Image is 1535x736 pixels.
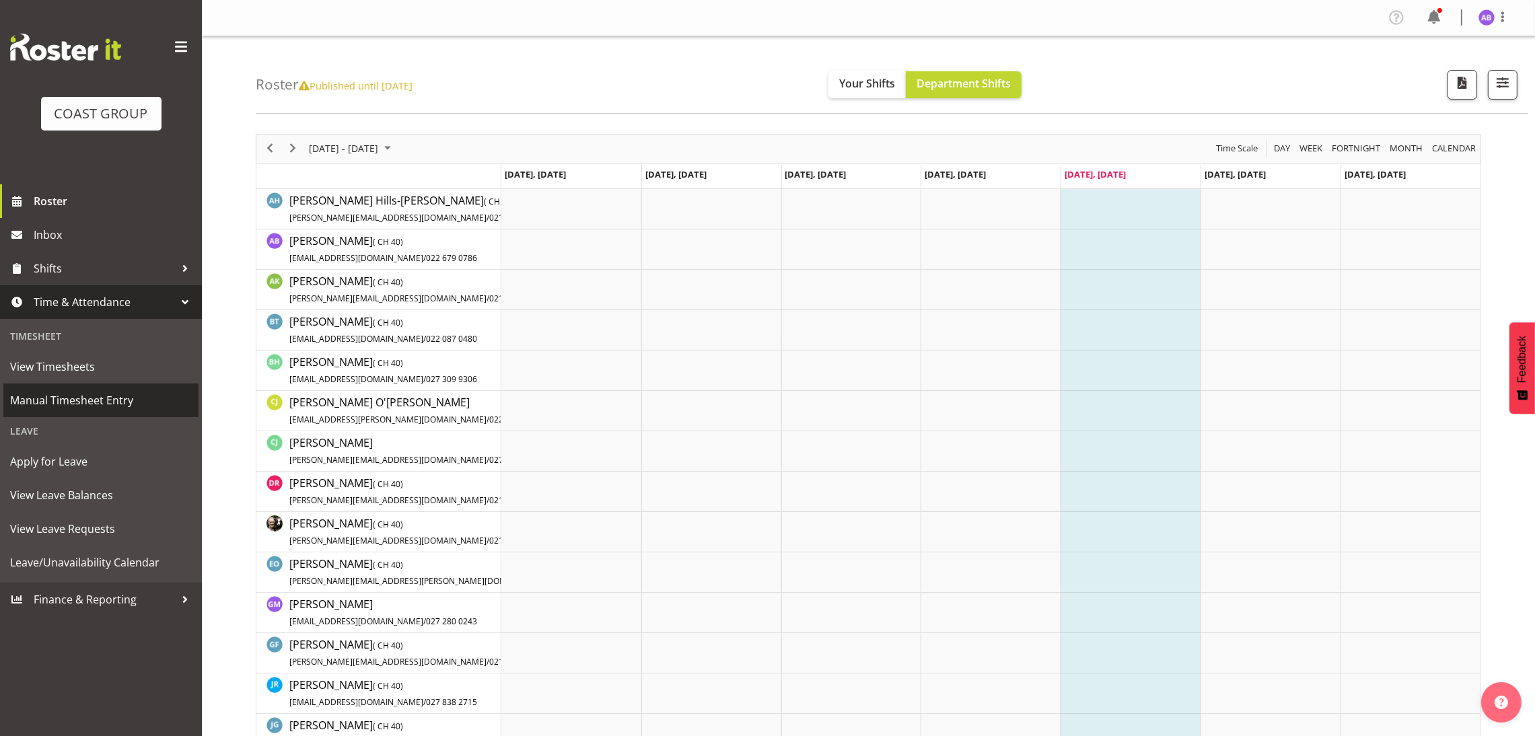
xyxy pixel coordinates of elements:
[261,140,279,157] button: Previous
[289,677,477,709] a: [PERSON_NAME](CH 40)[EMAIL_ADDRESS][DOMAIN_NAME]/027 838 2715
[10,451,192,472] span: Apply for Leave
[256,189,501,229] td: Ambrose Hills-Simonsen resource
[1330,140,1383,157] button: Fortnight
[289,575,550,587] span: [PERSON_NAME][EMAIL_ADDRESS][PERSON_NAME][DOMAIN_NAME]
[256,351,501,391] td: Bryan Humprhries resource
[1065,168,1126,180] span: [DATE], [DATE]
[289,394,540,427] a: [PERSON_NAME] O'[PERSON_NAME][EMAIL_ADDRESS][PERSON_NAME][DOMAIN_NAME]/022 594 0634
[289,193,540,224] span: [PERSON_NAME] Hills-[PERSON_NAME]
[373,277,403,288] span: ( CH 40)
[917,76,1011,91] span: Department Shifts
[423,616,426,627] span: /
[289,435,540,466] span: [PERSON_NAME]
[256,310,501,351] td: Brad Tweedy resource
[1297,140,1325,157] button: Timeline Week
[289,314,477,345] span: [PERSON_NAME]
[3,478,199,512] a: View Leave Balances
[487,454,489,466] span: /
[426,373,477,385] span: 027 309 9306
[289,435,540,467] a: [PERSON_NAME][PERSON_NAME][EMAIL_ADDRESS][DOMAIN_NAME]/027 555 2277
[55,104,148,124] div: COAST GROUP
[289,252,423,264] span: [EMAIL_ADDRESS][DOMAIN_NAME]
[289,637,536,668] span: [PERSON_NAME]
[289,475,536,507] a: [PERSON_NAME](CH 40)[PERSON_NAME][EMAIL_ADDRESS][DOMAIN_NAME]/021 765 901
[373,478,403,490] span: ( CH 40)
[487,494,489,506] span: /
[289,556,604,588] a: [PERSON_NAME](CH 40)[PERSON_NAME][EMAIL_ADDRESS][PERSON_NAME][DOMAIN_NAME]
[423,333,426,344] span: /
[289,636,536,669] a: [PERSON_NAME](CH 40)[PERSON_NAME][EMAIL_ADDRESS][DOMAIN_NAME]/021 338 432
[1388,140,1424,157] span: Month
[373,640,403,651] span: ( CH 40)
[3,350,199,383] a: View Timesheets
[289,293,487,304] span: [PERSON_NAME][EMAIL_ADDRESS][DOMAIN_NAME]
[505,168,566,180] span: [DATE], [DATE]
[10,485,192,505] span: View Leave Balances
[256,431,501,472] td: Craig Jenkins resource
[423,696,426,708] span: /
[289,192,540,225] a: [PERSON_NAME] Hills-[PERSON_NAME](CH 40)[PERSON_NAME][EMAIL_ADDRESS][DOMAIN_NAME]/0210 623 131
[304,135,399,163] div: October 06 - 12, 2025
[34,258,175,279] span: Shifts
[1388,140,1425,157] button: Timeline Month
[487,535,489,546] span: /
[289,314,477,346] a: [PERSON_NAME](CH 40)[EMAIL_ADDRESS][DOMAIN_NAME]/022 087 0480
[487,212,489,223] span: /
[423,252,426,264] span: /
[487,293,489,304] span: /
[1488,70,1518,100] button: Filter Shifts
[256,270,501,310] td: Angela Kerrigan resource
[10,552,192,573] span: Leave/Unavailability Calendar
[289,516,536,547] span: [PERSON_NAME]
[1215,140,1259,157] span: Time Scale
[373,236,403,248] span: ( CH 40)
[1298,140,1324,157] span: Week
[289,212,487,223] span: [PERSON_NAME][EMAIL_ADDRESS][DOMAIN_NAME]
[289,333,423,344] span: [EMAIL_ADDRESS][DOMAIN_NAME]
[1205,168,1266,180] span: [DATE], [DATE]
[373,317,403,328] span: ( CH 40)
[3,322,199,350] div: Timesheet
[256,229,501,270] td: Amy Robinson resource
[289,355,477,385] span: [PERSON_NAME]
[299,79,413,92] span: Published until [DATE]
[307,140,397,157] button: October 2025
[3,546,199,579] a: Leave/Unavailability Calendar
[3,445,199,478] a: Apply for Leave
[1495,696,1508,709] img: help-xxl-2.png
[256,593,501,633] td: Gabrielle Mckay resource
[34,589,175,610] span: Finance & Reporting
[289,373,423,385] span: [EMAIL_ADDRESS][DOMAIN_NAME]
[373,721,403,732] span: ( CH 40)
[489,454,540,466] span: 027 555 2277
[426,333,477,344] span: 022 087 0480
[289,597,477,628] span: [PERSON_NAME]
[10,34,121,61] img: Rosterit website logo
[925,168,986,180] span: [DATE], [DATE]
[289,515,536,548] a: [PERSON_NAME](CH 40)[PERSON_NAME][EMAIL_ADDRESS][DOMAIN_NAME]/021 466 608
[426,616,477,627] span: 027 280 0243
[373,357,403,369] span: ( CH 40)
[1478,9,1495,26] img: amy-buchanan3142.jpg
[489,414,540,425] span: 022 594 0634
[1431,140,1477,157] span: calendar
[1448,70,1477,100] button: Download a PDF of the roster according to the set date range.
[10,357,192,377] span: View Timesheets
[284,140,302,157] button: Next
[10,519,192,539] span: View Leave Requests
[1345,168,1406,180] span: [DATE], [DATE]
[256,633,501,673] td: Gareth French resource
[34,292,175,312] span: Time & Attendance
[289,494,487,506] span: [PERSON_NAME][EMAIL_ADDRESS][DOMAIN_NAME]
[426,696,477,708] span: 027 838 2715
[289,395,540,426] span: [PERSON_NAME] O'[PERSON_NAME]
[289,556,604,587] span: [PERSON_NAME]
[489,293,536,304] span: 021 618 518
[256,673,501,714] td: Jamie Rapsey resource
[906,71,1022,98] button: Department Shifts
[289,656,487,667] span: [PERSON_NAME][EMAIL_ADDRESS][DOMAIN_NAME]
[256,512,501,552] td: Dayle Eathorne resource
[839,76,895,91] span: Your Shifts
[308,140,380,157] span: [DATE] - [DATE]
[1516,336,1528,383] span: Feedback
